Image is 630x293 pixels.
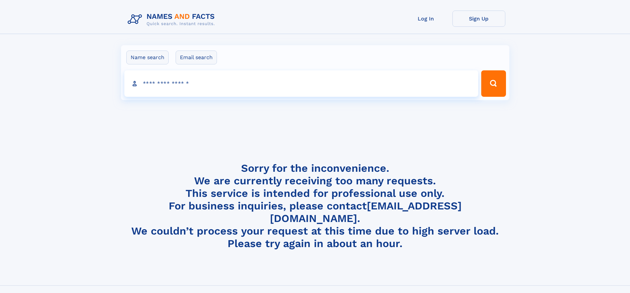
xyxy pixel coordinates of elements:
[124,70,479,97] input: search input
[125,11,220,28] img: Logo Names and Facts
[452,11,505,27] a: Sign Up
[270,200,462,225] a: [EMAIL_ADDRESS][DOMAIN_NAME]
[125,162,505,250] h4: Sorry for the inconvenience. We are currently receiving too many requests. This service is intend...
[126,51,169,64] label: Name search
[399,11,452,27] a: Log In
[481,70,506,97] button: Search Button
[176,51,217,64] label: Email search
